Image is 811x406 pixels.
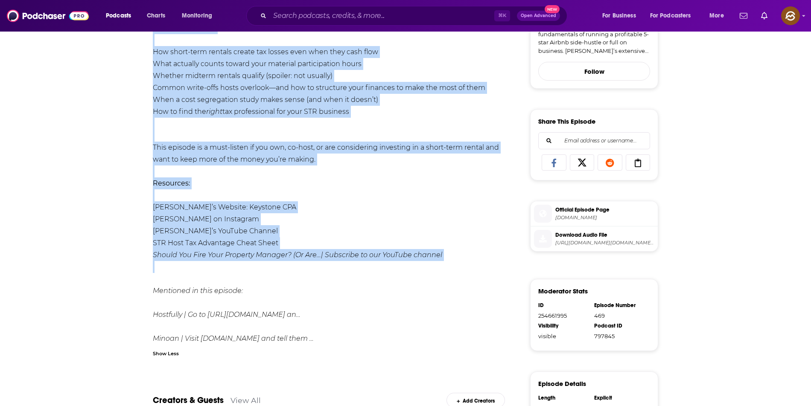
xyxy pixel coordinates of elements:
[494,10,510,21] span: ⌘ K
[538,287,588,295] h3: Moderator Stats
[153,310,300,319] a: Hostfully | Go to [URL][DOMAIN_NAME] an…
[270,9,494,23] input: Search podcasts, credits, & more...
[153,395,224,406] a: Creators & Guests
[781,6,800,25] span: Logged in as hey85204
[650,10,691,22] span: For Podcasters
[182,10,212,22] span: Monitoring
[153,58,505,70] li: What actually counts toward your material participation hours
[206,107,222,116] em: right
[555,206,654,214] span: Official Episode Page
[594,333,645,339] div: 797845
[254,6,575,26] div: Search podcasts, credits, & more...
[153,227,278,235] a: [PERSON_NAME]’s YouTube Channel
[538,312,589,319] div: 254661995
[594,394,645,401] div: Explicit
[153,287,314,342] em: Mentioned in this episode:
[153,334,314,342] a: Minoan | Visit [DOMAIN_NAME] and tell them …
[106,10,131,22] span: Podcasts
[594,312,645,319] div: 469
[538,380,586,388] h3: Episode Details
[542,154,566,171] a: Share on Facebook
[645,9,703,23] button: open menu
[538,333,589,339] div: visible
[153,106,505,118] li: How to find the tax professional for your STR business
[7,8,89,24] img: Podchaser - Follow, Share and Rate Podcasts
[538,117,595,125] h3: Share This Episode
[709,10,724,22] span: More
[153,203,296,211] a: [PERSON_NAME]’s Website: Keystone CPA
[555,215,654,221] span: thanksforvisiting.com
[594,302,645,309] div: Episode Number
[147,10,165,22] span: Charts
[555,231,654,239] span: Download Audio File
[153,46,505,58] li: How short-term rentals create tax losses even when they cash flow
[781,6,800,25] button: Show profile menu
[538,132,650,149] div: Search followers
[538,62,650,81] button: Follow
[602,10,636,22] span: For Business
[517,11,560,21] button: Open AdvancedNew
[598,154,622,171] a: Share on Reddit
[596,9,647,23] button: open menu
[781,6,800,25] img: User Profile
[321,251,442,259] em: | Subscribe to our YouTube channel
[176,9,223,23] button: open menu
[538,322,589,329] div: Visibility
[230,396,261,405] a: View All
[538,394,589,401] div: Length
[153,94,505,106] li: When a cost segregation study makes sense (and when it doesn’t)
[534,230,654,248] a: Download Audio File[URL][DOMAIN_NAME][DOMAIN_NAME][DOMAIN_NAME]
[555,240,654,246] span: https://dts.podtrac.com/redirect.mp3/pdst.fm/e/episodes.captivate.fm/episode/98772ae0-9e62-4ef3-9...
[534,205,654,223] a: Official Episode Page[DOMAIN_NAME]
[594,322,645,329] div: Podcast ID
[545,5,560,13] span: New
[758,9,771,23] a: Show notifications dropdown
[141,9,170,23] a: Charts
[538,22,650,55] a: Get actionable advice and the essential fundamentals of running a profitable 5-star Airbnb side-h...
[153,239,278,247] a: STR Host Tax Advantage Cheat Sheet
[100,9,142,23] button: open menu
[153,70,505,82] li: Whether midterm rentals qualify (spoiler: not usually)
[153,82,505,94] li: Common write-offs hosts overlook—and how to structure your finances to make the most of them
[153,179,190,187] strong: Resources:
[736,9,751,23] a: Show notifications dropdown
[153,215,259,223] a: [PERSON_NAME] on Instagram
[626,154,651,171] a: Copy Link
[703,9,735,23] button: open menu
[521,14,556,18] span: Open Advanced
[153,251,321,259] a: Should You Fire Your Property Manager? (Or Are…
[546,133,643,149] input: Email address or username...
[570,154,595,171] a: Share on X/Twitter
[538,302,589,309] div: ID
